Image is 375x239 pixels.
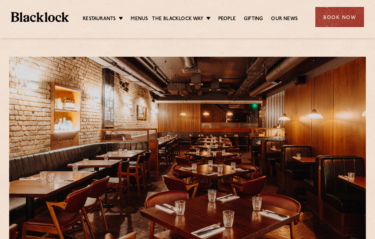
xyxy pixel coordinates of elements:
a: Menus [131,15,148,23]
a: Our News [271,15,298,23]
a: People [218,15,236,23]
a: Gifting [244,15,263,23]
div: Book Now [315,7,364,27]
a: Restaurants [83,15,116,23]
img: BL_Textured_Logo-footer-cropped.svg [11,12,69,22]
a: The Blacklock Way [152,15,203,23]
